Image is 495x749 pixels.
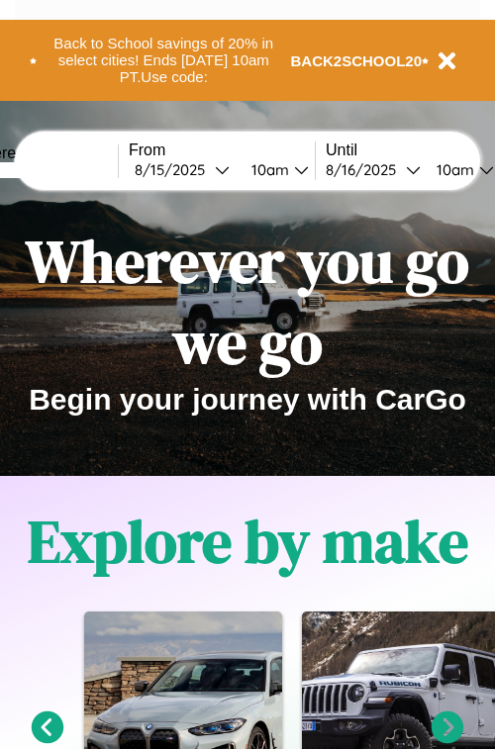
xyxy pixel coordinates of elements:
b: BACK2SCHOOL20 [291,52,423,69]
button: 8/15/2025 [129,159,236,180]
div: 10am [242,160,294,179]
div: 8 / 16 / 2025 [326,160,406,179]
button: Back to School savings of 20% in select cities! Ends [DATE] 10am PT.Use code: [37,30,291,91]
div: 10am [427,160,479,179]
button: 10am [236,159,315,180]
h1: Explore by make [28,501,468,582]
label: From [129,141,315,159]
div: 8 / 15 / 2025 [135,160,215,179]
